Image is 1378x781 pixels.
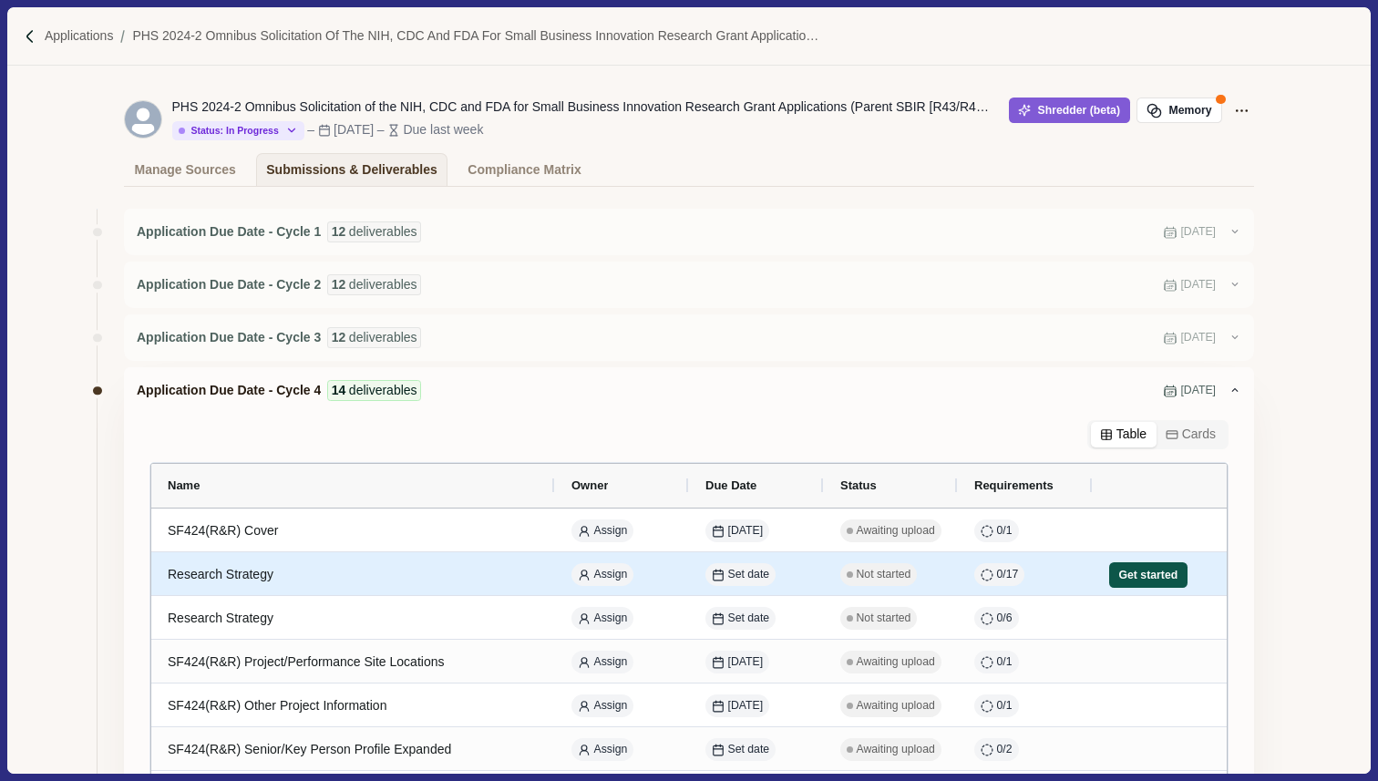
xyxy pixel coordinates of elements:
img: Forward slash icon [113,28,132,45]
span: 0 / 2 [997,742,1013,758]
div: PHS 2024-2 Omnibus Solicitation of the NIH, CDC and FDA for Small Business Innovation Research Gr... [172,98,992,117]
span: Due Date [705,478,756,492]
span: Owner [571,478,608,492]
span: 0 / 17 [997,567,1019,583]
span: [DATE] [1180,277,1216,293]
button: Set date [705,607,776,630]
svg: avatar [125,101,161,138]
span: deliverables [349,328,417,347]
span: [DATE] [1180,330,1216,346]
div: SF424(R&R) Senior/Key Person Profile Expanded [168,732,539,767]
div: – [307,120,314,139]
span: Awaiting upload [857,698,935,714]
span: 0 / 1 [997,523,1013,540]
button: Assign [571,519,633,542]
span: Requirements [974,478,1054,492]
span: 12 [332,275,346,294]
span: Set date [728,611,770,627]
div: SF424(R&R) Project/Performance Site Locations [168,644,539,680]
button: Cards [1157,422,1226,447]
a: Manage Sources [124,153,246,186]
div: Research Strategy [168,557,539,592]
div: [DATE] [334,120,374,139]
span: Application Due Date - Cycle 1 [137,222,321,241]
button: Set date [705,738,776,761]
div: Due last week [403,120,483,139]
span: 14 [332,381,346,400]
a: Submissions & Deliverables [256,153,448,186]
button: Assign [571,694,633,717]
button: Assign [571,738,633,761]
a: PHS 2024-2 Omnibus Solicitation of the NIH, CDC and FDA for Small Business Innovation Research Gr... [132,26,821,46]
button: Set date [705,563,776,586]
span: [DATE] [712,654,763,671]
span: Awaiting upload [857,523,935,540]
div: Status: In Progress [179,125,279,137]
span: [DATE] [712,523,763,540]
span: Application Due Date - Cycle 3 [137,328,321,347]
span: 12 [332,222,346,241]
span: deliverables [349,381,417,400]
button: [DATE] [705,519,769,542]
span: Assign [594,523,628,540]
span: [DATE] [712,698,763,714]
div: Compliance Matrix [468,154,581,186]
span: Awaiting upload [857,654,935,671]
span: deliverables [349,275,417,294]
a: Applications [45,26,114,46]
span: Set date [728,742,770,758]
span: Assign [594,698,628,714]
span: 0 / 1 [997,654,1013,671]
span: [DATE] [1180,224,1216,241]
div: SF424(R&R) Cover [168,513,539,549]
span: Awaiting upload [857,742,935,758]
div: SF424(R&R) Other Project Information [168,688,539,724]
button: Get started [1109,562,1188,588]
div: – [377,120,385,139]
span: deliverables [349,222,417,241]
span: Application Due Date - Cycle 4 [137,381,321,400]
div: Manage Sources [135,154,236,186]
button: Memory [1136,98,1222,123]
span: Name [168,478,200,492]
button: Assign [571,563,633,586]
button: Status: In Progress [172,121,304,140]
button: [DATE] [705,651,769,673]
span: 0 / 1 [997,698,1013,714]
span: Assign [594,742,628,758]
button: Assign [571,651,633,673]
button: Table [1091,422,1157,447]
button: [DATE] [705,694,769,717]
span: Assign [594,567,628,583]
span: [DATE] [1180,383,1216,399]
span: Set date [728,567,770,583]
span: 12 [332,328,346,347]
img: Forward slash icon [22,28,38,45]
button: Application Actions [1229,98,1254,123]
span: Not started [857,567,911,583]
span: Application Due Date - Cycle 2 [137,275,321,294]
span: 0 / 6 [997,611,1013,627]
span: Status [840,478,877,492]
button: Assign [571,607,633,630]
button: Shredder (beta) [1009,98,1130,123]
div: Submissions & Deliverables [266,154,437,186]
span: Assign [594,654,628,671]
span: Not started [857,611,911,627]
span: Assign [594,611,628,627]
div: Research Strategy [168,601,539,636]
a: Compliance Matrix [458,153,591,186]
